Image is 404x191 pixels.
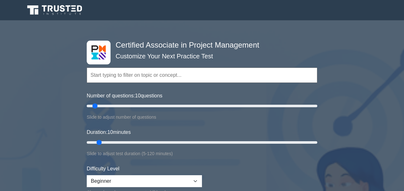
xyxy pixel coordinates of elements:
input: Start typing to filter on topic or concept... [87,68,317,83]
h4: Certified Associate in Project Management [113,41,286,50]
span: 10 [107,129,113,135]
div: Slide to adjust number of questions [87,113,317,121]
label: Number of questions: questions [87,92,162,100]
span: 10 [135,93,141,98]
label: Duration: minutes [87,128,131,136]
div: Slide to adjust test duration (5-120 minutes) [87,150,317,157]
label: Difficulty Level [87,165,119,173]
